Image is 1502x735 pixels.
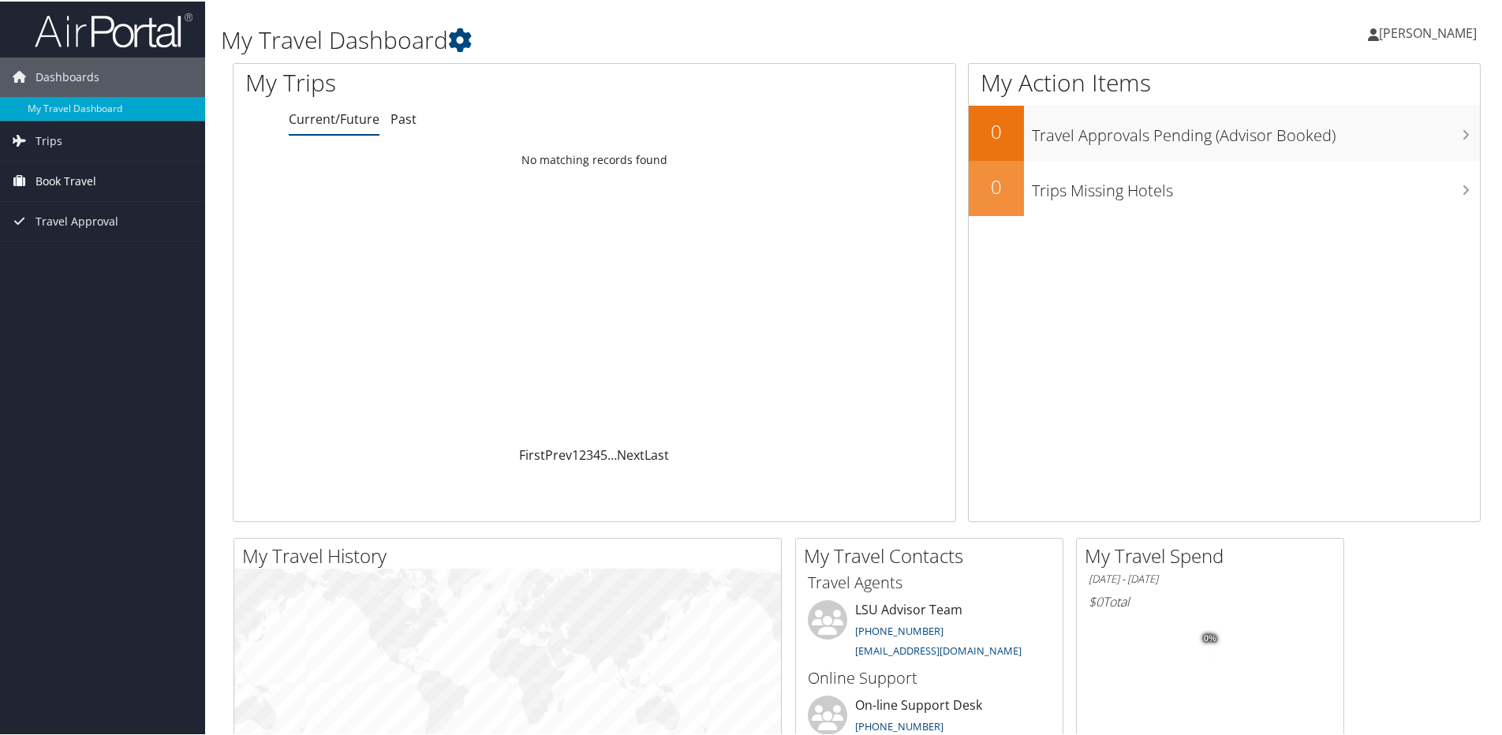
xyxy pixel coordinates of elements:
[572,445,579,462] a: 1
[35,10,192,47] img: airportal-logo.png
[245,65,643,98] h1: My Trips
[607,445,617,462] span: …
[855,642,1022,656] a: [EMAIL_ADDRESS][DOMAIN_NAME]
[969,159,1480,215] a: 0Trips Missing Hotels
[645,445,669,462] a: Last
[600,445,607,462] a: 5
[969,104,1480,159] a: 0Travel Approvals Pending (Advisor Booked)
[289,109,379,126] a: Current/Future
[35,200,118,240] span: Travel Approval
[593,445,600,462] a: 4
[579,445,586,462] a: 2
[808,570,1051,592] h3: Travel Agents
[1089,570,1332,585] h6: [DATE] - [DATE]
[969,117,1024,144] h2: 0
[35,56,99,95] span: Dashboards
[1085,541,1343,568] h2: My Travel Spend
[1379,23,1477,40] span: [PERSON_NAME]
[1032,170,1480,200] h3: Trips Missing Hotels
[1204,632,1216,642] tspan: 0%
[35,160,96,200] span: Book Travel
[1089,591,1103,609] span: $0
[855,718,943,732] a: [PHONE_NUMBER]
[586,445,593,462] a: 3
[804,541,1063,568] h2: My Travel Contacts
[221,22,1069,55] h1: My Travel Dashboard
[545,445,572,462] a: Prev
[617,445,645,462] a: Next
[800,599,1059,663] li: LSU Advisor Team
[242,541,781,568] h2: My Travel History
[808,666,1051,688] h3: Online Support
[519,445,545,462] a: First
[1368,8,1493,55] a: [PERSON_NAME]
[969,65,1480,98] h1: My Action Items
[234,144,955,173] td: No matching records found
[1032,115,1480,145] h3: Travel Approvals Pending (Advisor Booked)
[855,622,943,636] a: [PHONE_NUMBER]
[1089,591,1332,609] h6: Total
[35,120,62,159] span: Trips
[390,109,417,126] a: Past
[969,172,1024,199] h2: 0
